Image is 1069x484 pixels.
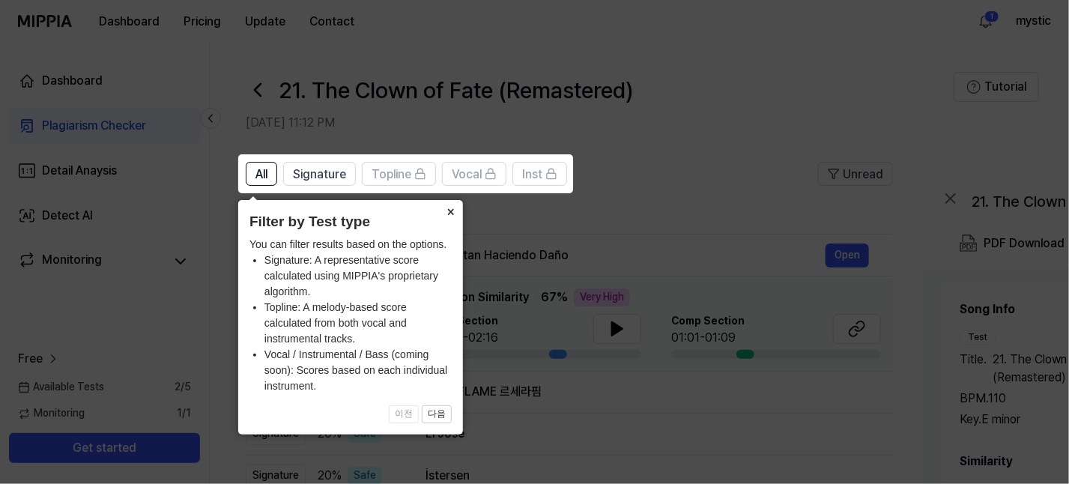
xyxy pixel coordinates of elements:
[372,166,411,184] span: Topline
[512,162,567,186] button: Inst
[442,162,506,186] button: Vocal
[264,347,452,394] li: Vocal / Instrumental / Bass (coming soon): Scores based on each individual instrument.
[264,300,452,347] li: Topline: A melody-based score calculated from both vocal and instrumental tracks.
[362,162,436,186] button: Topline
[439,200,463,221] button: Close
[522,166,542,184] span: Inst
[422,405,452,423] button: 다음
[249,237,452,394] div: You can filter results based on the options.
[293,166,346,184] span: Signature
[264,252,452,300] li: Signature: A representative score calculated using MIPPIA's proprietary algorithm.
[283,162,356,186] button: Signature
[255,166,267,184] span: All
[452,166,482,184] span: Vocal
[246,162,277,186] button: All
[249,211,452,233] header: Filter by Test type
